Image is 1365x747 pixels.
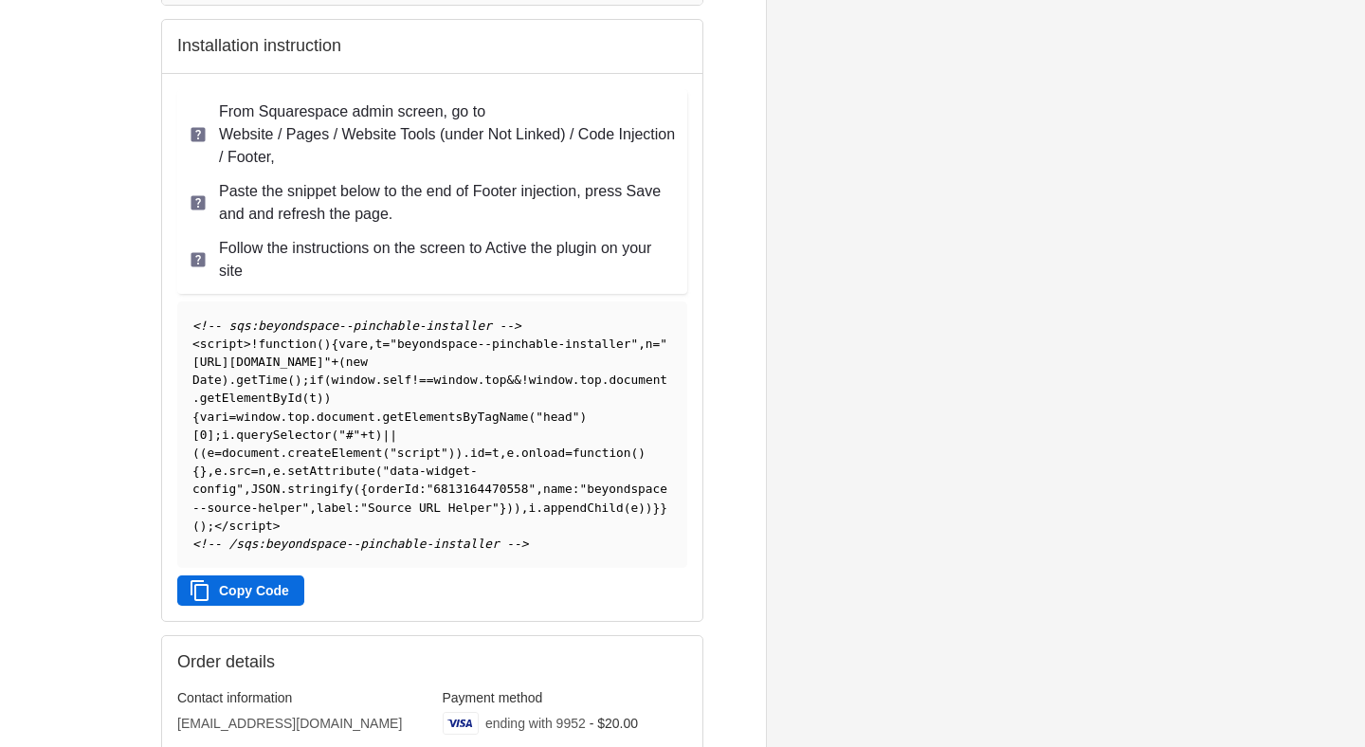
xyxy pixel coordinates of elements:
[500,501,507,515] span: }
[207,446,214,460] span: e
[229,464,251,478] span: src
[580,373,602,387] span: top
[609,373,667,387] span: document
[273,519,281,533] span: >
[280,482,287,496] span: .
[470,446,484,460] span: id
[281,446,288,460] span: .
[229,428,237,442] span: .
[573,446,631,460] span: function
[354,501,361,515] span: :
[382,428,396,442] span: ||
[375,464,383,478] span: (
[309,391,317,405] span: t
[360,501,499,515] span: "Source URL Helper"
[324,373,332,387] span: (
[324,391,332,405] span: )
[375,337,383,351] span: t
[200,519,208,533] span: )
[565,446,573,460] span: =
[419,482,427,496] span: :
[368,482,419,496] span: orderId
[579,410,587,424] span: )
[529,373,573,387] span: window
[631,446,639,460] span: (
[484,373,506,387] span: top
[433,373,477,387] span: window
[200,337,244,351] span: script
[200,428,208,442] span: 0
[317,501,354,515] span: label
[484,446,492,460] span: =
[177,651,432,673] h2: Order details
[222,428,229,442] span: i
[192,446,200,460] span: (
[317,337,324,351] span: (
[317,391,324,405] span: )
[251,337,259,351] span: !
[219,237,676,282] p: Follow the instructions on the screen to Active the plugin on your site
[200,446,208,460] span: (
[214,446,222,460] span: =
[244,482,251,496] span: ,
[317,410,375,424] span: document
[506,373,520,387] span: &&
[573,482,580,496] span: :
[338,355,346,369] span: (
[200,391,302,405] span: getElementById
[543,482,573,496] span: name
[200,464,208,478] span: }
[529,501,537,515] span: i
[382,373,411,387] span: self
[192,373,222,387] span: Date
[265,464,273,478] span: ,
[200,410,222,424] span: var
[443,689,688,706] h3: Payment method
[660,501,667,515] span: }
[375,410,383,424] span: .
[331,337,338,351] span: {
[382,410,528,424] span: getElementsByTagName
[360,337,368,351] span: e
[287,482,353,496] span: stringify
[653,501,661,515] span: }
[295,373,302,387] span: )
[507,446,515,460] span: e
[229,519,273,533] span: script
[375,373,383,387] span: .
[287,410,309,424] span: top
[375,428,383,442] span: )
[382,446,390,460] span: (
[222,446,281,460] span: document
[214,519,228,533] span: </
[251,464,259,478] span: =
[192,391,200,405] span: .
[514,446,521,460] span: .
[258,464,265,478] span: n
[478,373,485,387] span: .
[273,464,281,478] span: e
[360,428,368,442] span: +
[653,337,661,351] span: =
[192,464,200,478] span: {
[590,716,638,731] span: - $20.00
[222,464,229,478] span: .
[646,337,653,351] span: n
[192,410,200,424] span: {
[302,391,310,405] span: (
[244,337,251,351] span: >
[177,35,687,57] h2: Installation instruction
[427,482,537,496] span: "6813164470558"
[177,716,402,731] bdo: [EMAIL_ADDRESS][DOMAIN_NAME]
[514,501,521,515] span: )
[543,501,624,515] span: appendChild
[521,501,529,515] span: ,
[309,410,317,424] span: .
[368,337,375,351] span: ,
[324,337,332,351] span: )
[177,575,304,606] button: Copy Code
[177,689,423,706] h3: Contact information
[214,428,222,442] span: ;
[500,446,507,460] span: ,
[638,446,646,460] span: )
